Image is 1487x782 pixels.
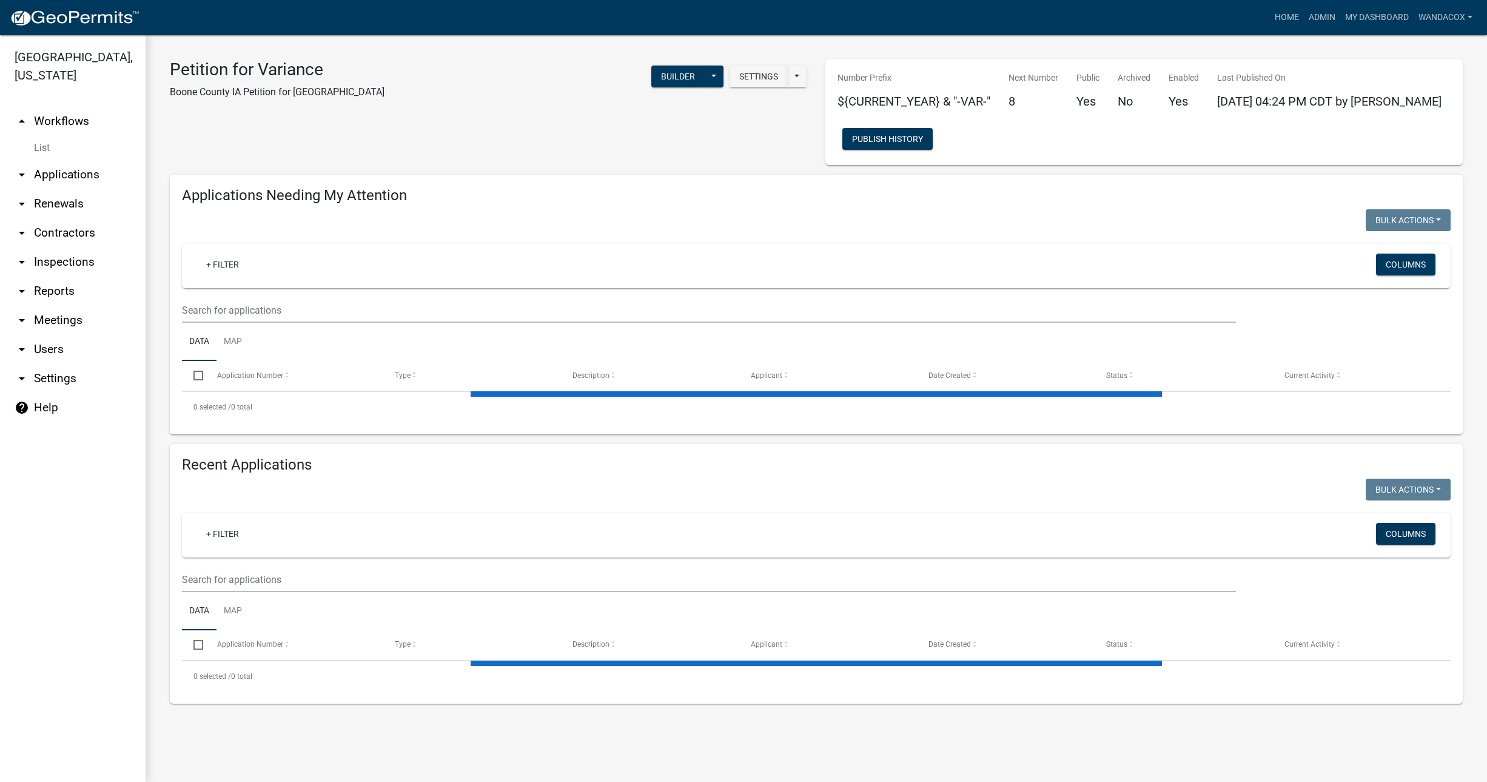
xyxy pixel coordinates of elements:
i: arrow_drop_down [15,313,29,328]
p: Boone County IA Petition for [GEOGRAPHIC_DATA] [170,85,384,99]
span: Applicant [751,640,782,649]
span: Applicant [751,371,782,380]
datatable-header-cell: Application Number [205,630,383,659]
h5: Yes [1169,94,1199,109]
datatable-header-cell: Type [383,630,561,659]
a: Home [1270,6,1304,29]
a: Map [217,323,249,362]
span: Application Number [217,640,283,649]
i: arrow_drop_down [15,167,29,182]
button: Columns [1376,254,1435,275]
h5: Yes [1076,94,1099,109]
span: 0 selected / [193,672,231,681]
datatable-header-cell: Status [1095,630,1272,659]
div: 0 total [182,661,1451,692]
datatable-header-cell: Date Created [917,630,1095,659]
wm-modal-confirm: Workflow Publish History [842,135,933,145]
button: Columns [1376,523,1435,545]
span: Date Created [928,640,971,649]
h5: ${CURRENT_YEAR} & "-VAR-" [837,94,990,109]
datatable-header-cell: Select [182,361,205,390]
p: Next Number [1009,72,1058,84]
button: Bulk Actions [1366,209,1451,231]
span: Description [572,371,609,380]
span: Current Activity [1284,371,1335,380]
a: Data [182,323,217,362]
p: Public [1076,72,1099,84]
datatable-header-cell: Select [182,630,205,659]
i: arrow_drop_down [15,371,29,386]
i: arrow_drop_up [15,114,29,129]
datatable-header-cell: Description [561,630,739,659]
h5: 8 [1009,94,1058,109]
span: Type [395,371,411,380]
datatable-header-cell: Current Activity [1273,361,1451,390]
datatable-header-cell: Status [1095,361,1272,390]
span: [DATE] 04:24 PM CDT by [PERSON_NAME] [1217,94,1442,109]
a: + Filter [196,523,249,545]
datatable-header-cell: Description [561,361,739,390]
datatable-header-cell: Type [383,361,561,390]
p: Number Prefix [837,72,990,84]
a: Data [182,592,217,631]
datatable-header-cell: Current Activity [1273,630,1451,659]
datatable-header-cell: Date Created [917,361,1095,390]
button: Publish History [842,128,933,150]
p: Enabled [1169,72,1199,84]
h4: Applications Needing My Attention [182,187,1451,204]
p: Archived [1118,72,1150,84]
input: Search for applications [182,298,1236,323]
span: Status [1106,640,1127,649]
div: 0 total [182,392,1451,422]
input: Search for applications [182,567,1236,592]
span: Application Number [217,371,283,380]
span: 0 selected / [193,403,231,411]
span: Status [1106,371,1127,380]
span: Type [395,640,411,649]
a: Admin [1304,6,1340,29]
button: Settings [730,66,788,87]
i: arrow_drop_down [15,226,29,240]
i: help [15,400,29,415]
span: Current Activity [1284,640,1335,649]
a: WandaCox [1414,6,1477,29]
button: Bulk Actions [1366,479,1451,501]
datatable-header-cell: Applicant [739,361,917,390]
span: Date Created [928,371,971,380]
i: arrow_drop_down [15,284,29,298]
span: Description [572,640,609,649]
button: Builder [651,66,705,87]
datatable-header-cell: Application Number [205,361,383,390]
i: arrow_drop_down [15,342,29,357]
h4: Recent Applications [182,456,1451,474]
datatable-header-cell: Applicant [739,630,917,659]
p: Last Published On [1217,72,1442,84]
i: arrow_drop_down [15,197,29,211]
a: My Dashboard [1340,6,1414,29]
h3: Petition for Variance [170,59,384,80]
a: + Filter [196,254,249,275]
i: arrow_drop_down [15,255,29,269]
a: Map [217,592,249,631]
h5: No [1118,94,1150,109]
